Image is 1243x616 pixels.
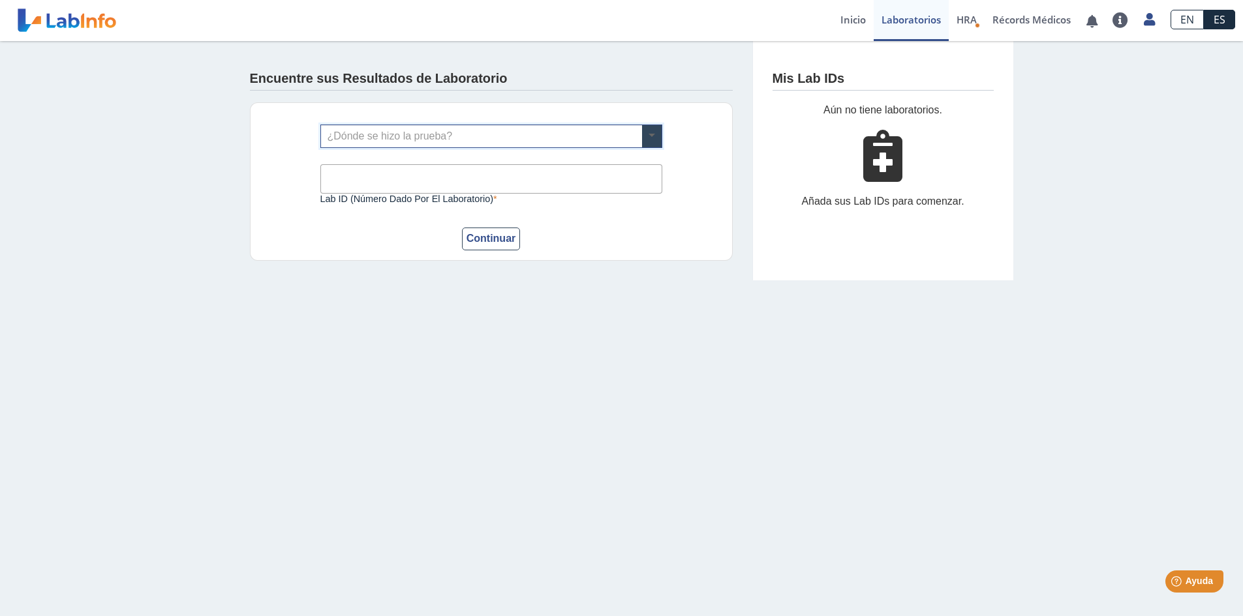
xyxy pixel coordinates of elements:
a: ES [1204,10,1235,29]
span: HRA [957,13,977,26]
label: Lab ID (número dado por el laboratorio) [320,194,662,204]
h4: Mis Lab IDs [773,71,845,87]
div: Aún no tiene laboratorios. [773,102,994,118]
a: EN [1171,10,1204,29]
h4: Encuentre sus Resultados de Laboratorio [250,71,508,87]
div: Añada sus Lab IDs para comenzar. [773,194,994,209]
iframe: Help widget launcher [1127,565,1229,602]
button: Continuar [462,227,521,250]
